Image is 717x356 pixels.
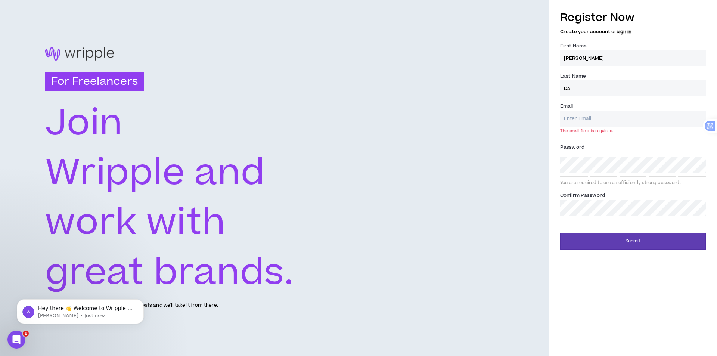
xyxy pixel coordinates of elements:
text: Wripple and [45,147,266,199]
a: sign in [617,28,631,35]
label: First Name [560,40,587,52]
label: Confirm Password [560,189,605,201]
input: First name [560,50,706,66]
text: Join [45,97,123,149]
input: Enter Email [560,111,706,127]
button: Submit [560,233,706,250]
iframe: Intercom live chat [7,331,25,349]
h3: For Freelancers [45,72,144,91]
label: Email [560,100,573,112]
div: The email field is required. [560,128,614,134]
text: great brands. [45,247,294,299]
h5: Create your account or [560,29,706,34]
iframe: Intercom notifications message [6,284,155,336]
label: Last Name [560,70,586,82]
h3: Register Now [560,10,706,25]
input: Last name [560,80,706,96]
span: Password [560,144,584,151]
text: work with [45,197,225,249]
span: 1 [23,331,29,337]
div: You are required to use a sufficiently strong password. [560,180,706,186]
